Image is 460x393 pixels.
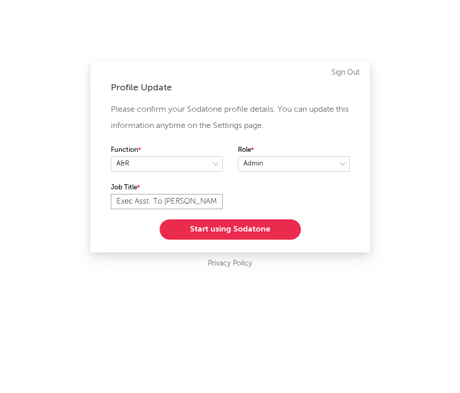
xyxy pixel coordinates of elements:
[238,144,350,156] label: Role
[111,144,223,156] label: Function
[111,102,350,134] p: Please confirm your Sodatone profile details. You can update this information anytime on the Sett...
[208,257,252,270] a: Privacy Policy
[331,67,360,79] a: Sign Out
[111,182,223,194] label: Job Title
[111,82,350,94] div: Profile Update
[160,219,301,240] button: Start using Sodatone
